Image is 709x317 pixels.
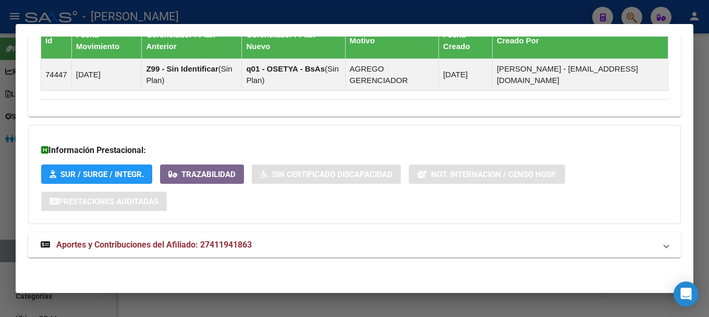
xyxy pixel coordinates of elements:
td: AGREGO GERENCIADOR [345,58,438,90]
td: [DATE] [438,58,492,90]
span: Aportes y Contribuciones del Afiliado: 27411941863 [56,240,252,250]
button: Sin Certificado Discapacidad [252,165,401,184]
th: Fecha Creado [438,22,492,58]
span: Trazabilidad [181,170,236,179]
td: [PERSON_NAME] - [EMAIL_ADDRESS][DOMAIN_NAME] [492,58,668,90]
button: Not. Internacion / Censo Hosp. [409,165,565,184]
span: Sin Plan [146,64,232,85]
th: Id [41,22,72,58]
button: SUR / SURGE / INTEGR. [41,165,152,184]
span: SUR / SURGE / INTEGR. [60,170,144,179]
th: Motivo [345,22,438,58]
td: ( ) [142,58,242,90]
th: Creado Por [492,22,668,58]
button: Prestaciones Auditadas [41,192,167,211]
span: Sin Certificado Discapacidad [272,170,393,179]
mat-expansion-panel-header: Aportes y Contribuciones del Afiliado: 27411941863 [28,232,681,257]
td: [DATE] [71,58,142,90]
strong: q01 - OSETYA - BsAs [246,64,325,73]
th: Gerenciador / Plan Nuevo [242,22,345,58]
th: Gerenciador / Plan Anterior [142,22,242,58]
td: 74447 [41,58,72,90]
td: ( ) [242,58,345,90]
th: Fecha Movimiento [71,22,142,58]
h3: Información Prestacional: [41,144,668,157]
strong: Z99 - Sin Identificar [146,64,218,73]
span: Prestaciones Auditadas [58,197,158,206]
span: Sin Plan [246,64,338,85]
button: Trazabilidad [160,165,244,184]
span: Not. Internacion / Censo Hosp. [431,170,557,179]
div: Open Intercom Messenger [674,281,699,307]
